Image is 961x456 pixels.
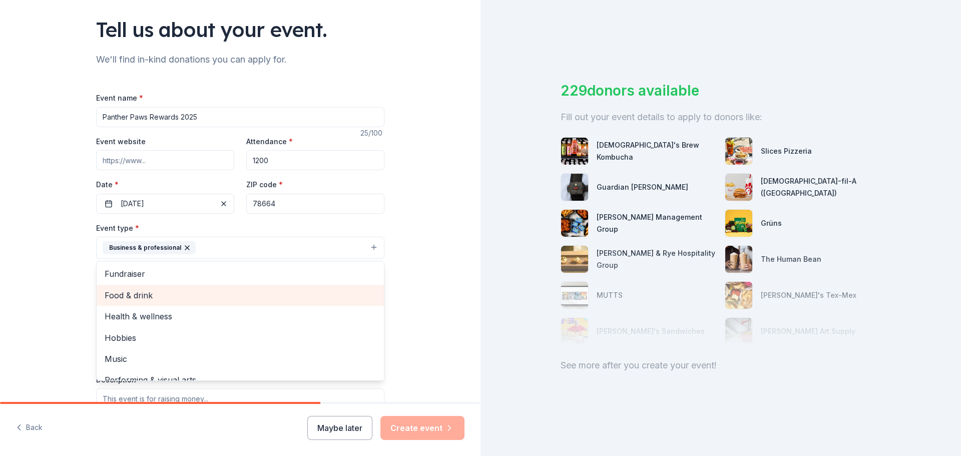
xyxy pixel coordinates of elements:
[105,310,376,323] span: Health & wellness
[105,352,376,365] span: Music
[105,289,376,302] span: Food & drink
[105,373,376,386] span: Performing & visual arts
[105,267,376,280] span: Fundraiser
[96,237,384,259] button: Business & professional
[105,331,376,344] span: Hobbies
[103,241,196,254] div: Business & professional
[96,261,384,381] div: Business & professional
